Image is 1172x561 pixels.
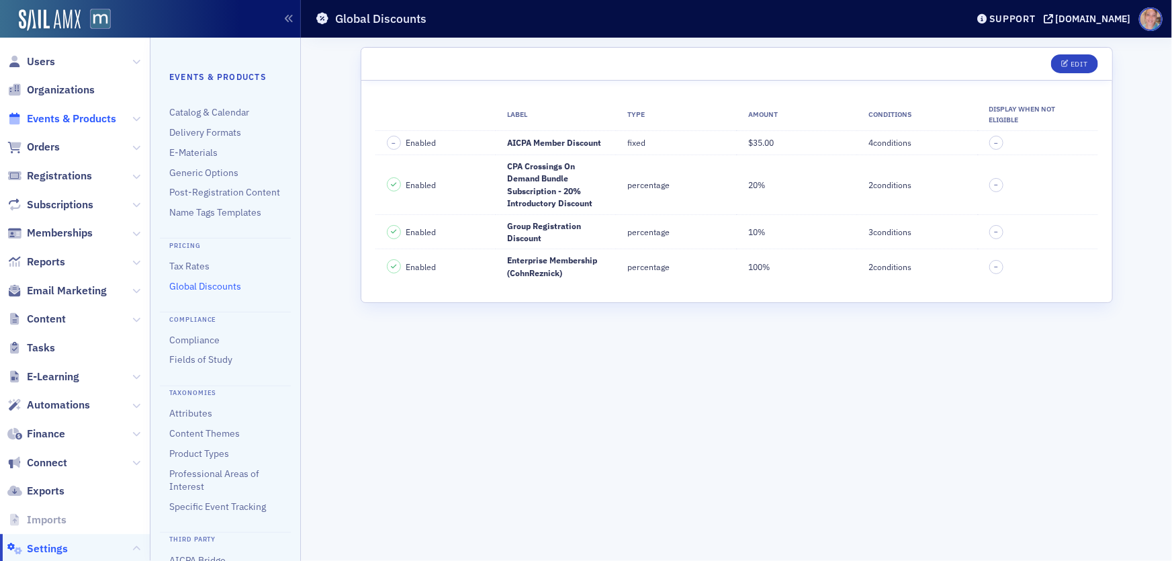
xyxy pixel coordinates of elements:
[27,542,68,556] span: Settings
[27,427,65,441] span: Finance
[857,214,977,249] td: 3 conditions
[7,54,55,69] a: Users
[857,99,977,130] th: Conditions
[748,179,765,190] span: 20%
[7,484,64,499] a: Exports
[616,99,736,130] th: Type
[7,341,55,355] a: Tasks
[616,249,736,284] td: percentage
[27,284,107,298] span: Email Marketing
[27,198,93,212] span: Subscriptions
[748,137,774,148] span: $35.00
[392,138,396,148] span: –
[7,456,67,470] a: Connect
[335,11,426,27] h1: Global Discounts
[7,198,93,212] a: Subscriptions
[406,136,436,148] span: Enabled
[27,140,60,155] span: Orders
[169,447,229,460] a: Product Types
[496,130,616,155] td: AICPA Member Discount
[496,99,616,130] th: Label
[27,169,92,183] span: Registrations
[169,146,218,159] a: E-Materials
[7,312,66,327] a: Content
[406,179,436,191] span: Enabled
[7,112,116,126] a: Events & Products
[7,513,66,527] a: Imports
[90,9,111,30] img: SailAMX
[169,71,281,83] h4: Events & Products
[160,532,291,545] h4: Third Party
[7,226,93,241] a: Memberships
[27,398,90,413] span: Automations
[169,407,212,419] a: Attributes
[736,99,856,130] th: Amount
[1044,14,1136,24] button: [DOMAIN_NAME]
[748,226,765,237] span: 10%
[27,312,66,327] span: Content
[169,206,261,218] a: Name Tags Templates
[989,13,1036,25] div: Support
[994,180,998,189] span: –
[27,341,55,355] span: Tasks
[7,255,65,269] a: Reports
[1139,7,1163,31] span: Profile
[160,312,291,325] h4: Compliance
[857,249,977,284] td: 2 conditions
[994,138,998,148] span: –
[1051,54,1097,73] button: Edit
[406,226,436,238] span: Enabled
[169,353,232,365] a: Fields of Study
[169,260,210,272] a: Tax Rates
[27,255,65,269] span: Reports
[616,130,736,155] td: fixed
[857,130,977,155] td: 4 conditions
[27,456,67,470] span: Connect
[169,186,280,198] a: Post-Registration Content
[27,513,66,527] span: Imports
[19,9,81,31] img: SailAMX
[169,468,259,492] a: Professional Areas of Interest
[169,126,241,138] a: Delivery Formats
[1056,13,1131,25] div: [DOMAIN_NAME]
[7,83,95,97] a: Organizations
[994,227,998,236] span: –
[81,9,111,32] a: View Homepage
[169,427,240,439] a: Content Themes
[27,370,79,384] span: E-Learning
[169,334,220,346] a: Compliance
[169,501,266,513] a: Specific Event Tracking
[1071,60,1087,68] div: Edit
[616,155,736,215] td: percentage
[169,167,238,179] a: Generic Options
[27,112,116,126] span: Events & Products
[7,427,65,441] a: Finance
[616,214,736,249] td: percentage
[977,99,1097,130] th: Display when not eligible
[7,284,107,298] a: Email Marketing
[27,54,55,69] span: Users
[7,169,92,183] a: Registrations
[994,262,998,271] span: –
[160,386,291,398] h4: Taxonomies
[27,484,64,499] span: Exports
[7,140,60,155] a: Orders
[7,542,68,556] a: Settings
[496,249,616,284] td: Enterprise Membership (CohnReznick)
[27,226,93,241] span: Memberships
[160,238,291,251] h4: Pricing
[857,155,977,215] td: 2 conditions
[7,398,90,413] a: Automations
[169,280,241,292] a: Global Discounts
[748,261,770,272] span: 100%
[406,261,436,273] span: Enabled
[27,83,95,97] span: Organizations
[169,106,249,118] a: Catalog & Calendar
[496,155,616,215] td: CPA Crossings On Demand Bundle Subscription - 20% Introductory Discount
[496,214,616,249] td: Group Registration Discount
[7,370,79,384] a: E-Learning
